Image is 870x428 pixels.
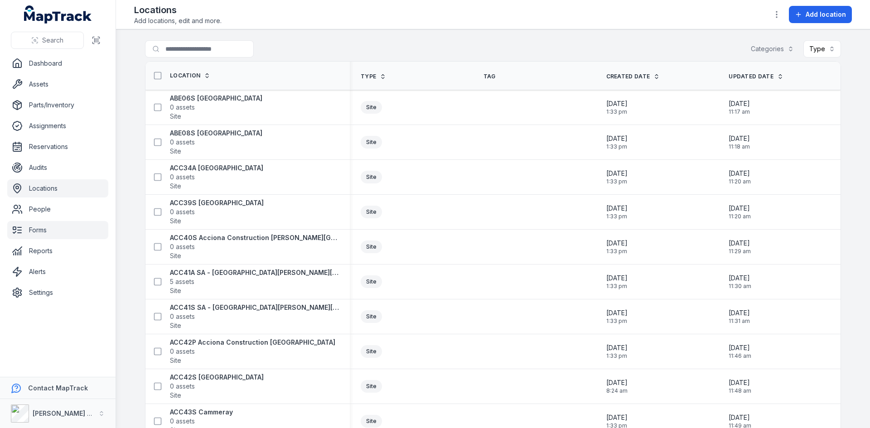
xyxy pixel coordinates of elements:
time: 6/5/2025, 11:20:40 AM [729,204,751,220]
time: 6/5/2025, 11:29:53 AM [729,239,751,255]
a: ACC40S Acciona Construction [PERSON_NAME][GEOGRAPHIC_DATA][PERSON_NAME]0 assetsSite [170,233,339,260]
span: 0 assets [170,347,195,356]
span: Site [170,356,181,365]
span: 11:20 am [729,178,751,185]
span: 0 assets [170,417,195,426]
a: Settings [7,284,108,302]
span: Updated Date [729,73,773,80]
div: Site [361,310,382,323]
a: Audits [7,159,108,177]
span: [DATE] [606,239,628,248]
span: 5 assets [170,277,194,286]
span: 0 assets [170,173,195,182]
a: Location [170,72,210,79]
div: Site [361,240,382,253]
span: 8:24 am [606,387,628,394]
span: 0 assets [170,312,195,321]
div: Site [361,101,382,114]
a: ABE06S [GEOGRAPHIC_DATA]0 assetsSite [170,94,262,121]
a: People [7,200,108,218]
a: ACC42S [GEOGRAPHIC_DATA]0 assetsSite [170,373,264,400]
a: Locations [7,179,108,197]
span: [DATE] [606,134,628,143]
a: ACC42P Acciona Construction [GEOGRAPHIC_DATA]0 assetsSite [170,338,335,365]
a: Dashboard [7,54,108,72]
a: Reports [7,242,108,260]
span: [DATE] [606,413,628,422]
button: Add location [789,6,852,23]
time: 3/24/2025, 1:33:29 PM [606,308,628,325]
a: MapTrack [24,5,92,24]
time: 3/24/2025, 1:33:29 PM [606,343,628,360]
div: Site [361,206,382,218]
a: ABE08S [GEOGRAPHIC_DATA]0 assetsSite [170,129,262,156]
span: 11:18 am [729,143,750,150]
span: [DATE] [606,378,628,387]
time: 3/24/2025, 1:33:29 PM [606,204,628,220]
a: ACC41S SA - [GEOGRAPHIC_DATA][PERSON_NAME][PERSON_NAME]0 assetsSite [170,303,339,330]
span: [DATE] [606,343,628,352]
span: [DATE] [729,134,750,143]
span: 11:29 am [729,248,751,255]
strong: ABE06S [GEOGRAPHIC_DATA] [170,94,262,103]
span: 1:33 pm [606,178,628,185]
span: Tag [483,73,496,80]
span: 1:33 pm [606,213,628,220]
span: Created Date [606,73,650,80]
strong: ACC41A SA - [GEOGRAPHIC_DATA][PERSON_NAME][PERSON_NAME] [170,268,339,277]
strong: ACC34A [GEOGRAPHIC_DATA] [170,164,263,173]
a: Reservations [7,138,108,156]
span: [DATE] [729,413,751,422]
span: Search [42,36,63,45]
strong: Contact MapTrack [28,384,88,392]
span: Site [170,216,181,226]
span: 11:30 am [729,283,751,290]
span: 1:33 pm [606,317,628,325]
div: Site [361,415,382,428]
time: 6/5/2025, 8:24:55 AM [606,378,628,394]
strong: ACC43S Cammeray [170,408,233,417]
a: Assets [7,75,108,93]
div: Site [361,275,382,288]
span: Site [170,112,181,121]
time: 3/24/2025, 1:33:29 PM [606,239,628,255]
h2: Locations [134,4,222,16]
span: 0 assets [170,382,195,391]
button: Type [803,40,841,58]
span: Location [170,72,200,79]
a: ACC39S [GEOGRAPHIC_DATA]0 assetsSite [170,198,264,226]
a: Type [361,73,386,80]
time: 3/24/2025, 1:33:29 PM [606,169,628,185]
span: 1:33 pm [606,352,628,360]
time: 6/5/2025, 11:17:38 AM [729,99,750,115]
strong: ACC42S [GEOGRAPHIC_DATA] [170,373,264,382]
span: 0 assets [170,138,195,147]
span: 11:17 am [729,108,750,115]
a: Alerts [7,263,108,281]
span: 11:20 am [729,213,751,220]
time: 6/5/2025, 11:20:02 AM [729,169,751,185]
a: ACC41A SA - [GEOGRAPHIC_DATA][PERSON_NAME][PERSON_NAME]5 assetsSite [170,268,339,295]
strong: ACC40S Acciona Construction [PERSON_NAME][GEOGRAPHIC_DATA][PERSON_NAME] [170,233,339,242]
a: Assignments [7,117,108,135]
span: 1:33 pm [606,108,628,115]
span: [DATE] [729,169,751,178]
button: Search [11,32,84,49]
time: 6/5/2025, 11:31:05 AM [729,308,750,325]
span: Site [170,251,181,260]
div: Site [361,136,382,149]
span: 1:33 pm [606,143,628,150]
span: [DATE] [606,308,628,317]
a: Forms [7,221,108,239]
time: 6/5/2025, 11:18:17 AM [729,134,750,150]
div: Site [361,345,382,358]
span: 0 assets [170,242,195,251]
strong: [PERSON_NAME] Group [33,409,107,417]
time: 3/24/2025, 1:33:29 PM [606,99,628,115]
strong: ACC39S [GEOGRAPHIC_DATA] [170,198,264,207]
a: Created Date [606,73,660,80]
time: 3/24/2025, 1:33:29 PM [606,274,628,290]
span: 11:31 am [729,317,750,325]
span: [DATE] [606,169,628,178]
span: 11:48 am [729,387,751,394]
